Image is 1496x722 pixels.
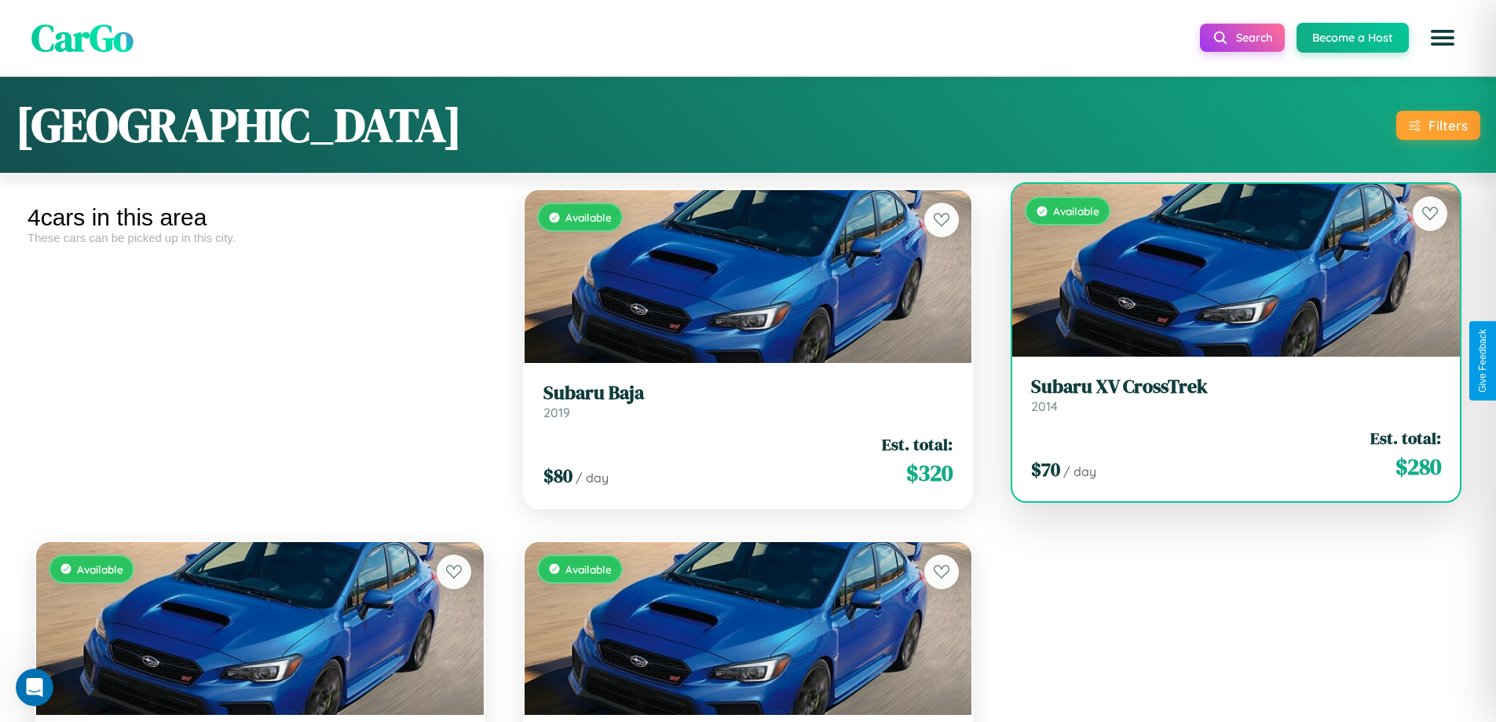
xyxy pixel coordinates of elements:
[1031,376,1441,398] h3: Subaru XV CrossTrek
[576,470,609,486] span: / day
[1031,398,1058,414] span: 2014
[31,12,134,64] span: CarGo
[543,463,572,489] span: $ 80
[1396,111,1480,140] button: Filters
[1031,376,1441,414] a: Subaru XV CrossTrek2014
[565,563,612,576] span: Available
[882,433,953,456] span: Est. total:
[1053,204,1099,218] span: Available
[1428,117,1468,134] div: Filters
[1477,329,1488,393] div: Give Feedback
[1031,456,1060,482] span: $ 70
[1395,451,1441,482] span: $ 280
[16,669,53,706] iframe: Intercom live chat
[906,457,953,489] span: $ 320
[1421,16,1465,60] button: Open menu
[543,382,953,420] a: Subaru Baja2019
[1297,23,1409,53] button: Become a Host
[543,405,570,420] span: 2019
[77,563,123,576] span: Available
[565,211,612,224] span: Available
[1200,24,1285,52] button: Search
[543,382,953,405] h3: Subaru Baja
[1370,427,1441,449] span: Est. total:
[27,231,492,244] div: These cars can be picked up in this city.
[27,204,492,231] div: 4 cars in this area
[1063,464,1096,479] span: / day
[16,93,462,157] h1: [GEOGRAPHIC_DATA]
[1236,31,1272,45] span: Search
